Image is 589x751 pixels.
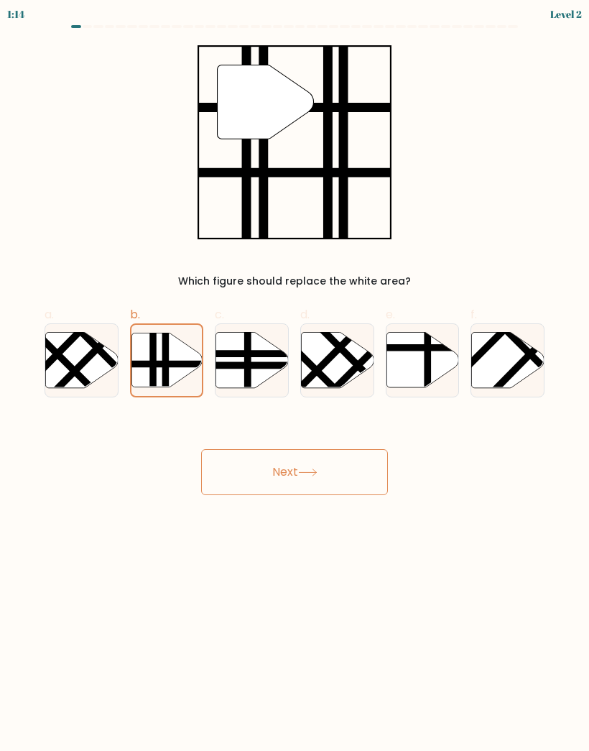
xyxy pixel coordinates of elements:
[201,449,388,495] button: Next
[215,306,224,323] span: c.
[45,306,54,323] span: a.
[53,274,536,289] div: Which figure should replace the white area?
[130,306,140,323] span: b.
[550,6,582,22] div: Level 2
[386,306,395,323] span: e.
[470,306,477,323] span: f.
[7,6,24,22] div: 1:14
[300,306,310,323] span: d.
[218,65,314,139] g: "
